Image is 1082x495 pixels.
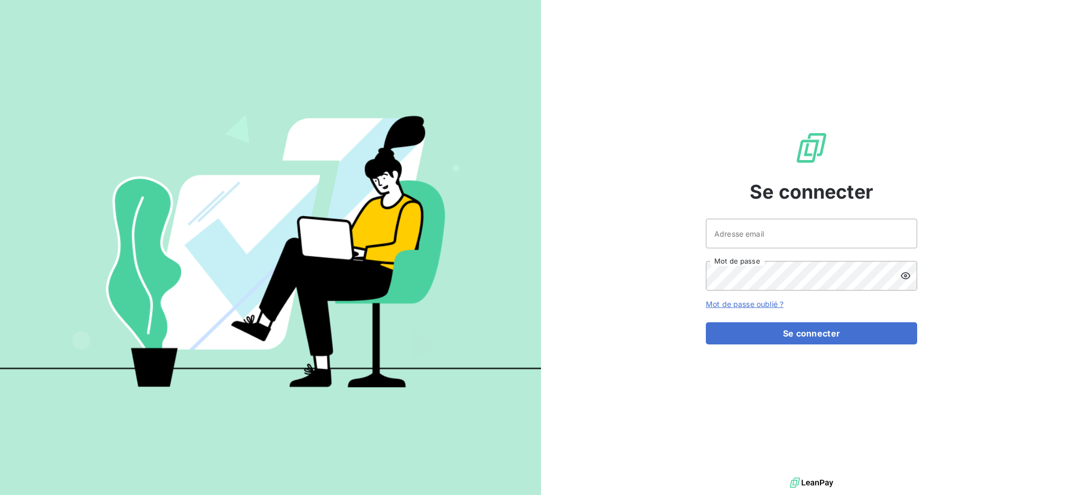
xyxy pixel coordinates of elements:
span: Se connecter [750,178,873,206]
img: logo [790,475,833,491]
a: Mot de passe oublié ? [706,300,783,309]
button: Se connecter [706,322,917,344]
input: placeholder [706,219,917,248]
img: Logo LeanPay [795,131,828,165]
